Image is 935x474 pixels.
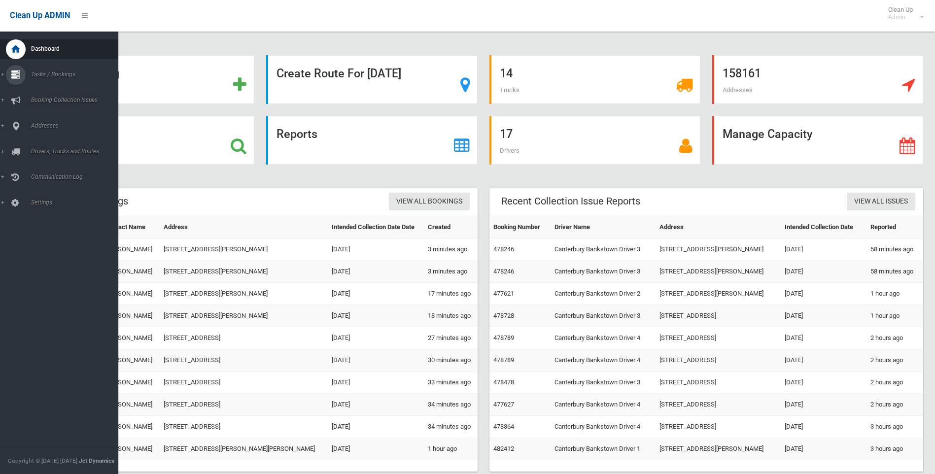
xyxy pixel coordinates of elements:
[493,401,514,408] a: 477627
[101,372,159,394] td: [PERSON_NAME]
[160,216,328,238] th: Address
[493,423,514,430] a: 478364
[424,238,478,261] td: 3 minutes ago
[160,305,328,327] td: [STREET_ADDRESS][PERSON_NAME]
[866,216,923,238] th: Reported
[866,305,923,327] td: 1 hour ago
[866,394,923,416] td: 2 hours ago
[551,238,656,261] td: Canterbury Bankstown Driver 3
[424,416,478,438] td: 34 minutes ago
[551,216,656,238] th: Driver Name
[551,283,656,305] td: Canterbury Bankstown Driver 2
[424,327,478,349] td: 27 minutes ago
[500,127,513,141] strong: 17
[493,312,514,319] a: 478728
[101,238,159,261] td: [PERSON_NAME]
[328,372,423,394] td: [DATE]
[424,216,478,238] th: Created
[160,283,328,305] td: [STREET_ADDRESS][PERSON_NAME]
[266,55,477,104] a: Create Route For [DATE]
[10,11,70,20] span: Clean Up ADMIN
[28,199,126,206] span: Settings
[277,67,401,80] strong: Create Route For [DATE]
[500,147,519,154] span: Drivers
[28,71,126,78] span: Tasks / Bookings
[101,438,159,460] td: [PERSON_NAME]
[328,261,423,283] td: [DATE]
[101,261,159,283] td: [PERSON_NAME]
[866,283,923,305] td: 1 hour ago
[723,67,761,80] strong: 158161
[883,6,923,21] span: Clean Up
[781,327,866,349] td: [DATE]
[160,438,328,460] td: [STREET_ADDRESS][PERSON_NAME][PERSON_NAME]
[160,394,328,416] td: [STREET_ADDRESS]
[160,372,328,394] td: [STREET_ADDRESS]
[266,116,477,165] a: Reports
[28,122,126,129] span: Addresses
[101,349,159,372] td: [PERSON_NAME]
[781,394,866,416] td: [DATE]
[101,327,159,349] td: [PERSON_NAME]
[781,438,866,460] td: [DATE]
[493,245,514,253] a: 478246
[328,238,423,261] td: [DATE]
[866,372,923,394] td: 2 hours ago
[781,372,866,394] td: [DATE]
[493,356,514,364] a: 478789
[888,13,913,21] small: Admin
[28,148,126,155] span: Drivers, Trucks and Routes
[160,261,328,283] td: [STREET_ADDRESS][PERSON_NAME]
[656,438,781,460] td: [STREET_ADDRESS][PERSON_NAME]
[723,86,753,94] span: Addresses
[160,416,328,438] td: [STREET_ADDRESS]
[389,193,470,211] a: View All Bookings
[723,127,812,141] strong: Manage Capacity
[424,349,478,372] td: 30 minutes ago
[79,457,114,464] strong: Jet Dynamics
[489,192,652,211] header: Recent Collection Issue Reports
[424,283,478,305] td: 17 minutes ago
[551,349,656,372] td: Canterbury Bankstown Driver 4
[781,216,866,238] th: Intended Collection Date
[328,349,423,372] td: [DATE]
[866,416,923,438] td: 3 hours ago
[328,438,423,460] td: [DATE]
[424,394,478,416] td: 34 minutes ago
[8,457,77,464] span: Copyright © [DATE]-[DATE]
[328,283,423,305] td: [DATE]
[656,305,781,327] td: [STREET_ADDRESS]
[656,327,781,349] td: [STREET_ADDRESS]
[160,349,328,372] td: [STREET_ADDRESS]
[424,261,478,283] td: 3 minutes ago
[43,55,254,104] a: Add Booking
[656,416,781,438] td: [STREET_ADDRESS]
[656,261,781,283] td: [STREET_ADDRESS][PERSON_NAME]
[328,327,423,349] td: [DATE]
[160,238,328,261] td: [STREET_ADDRESS][PERSON_NAME]
[656,238,781,261] td: [STREET_ADDRESS][PERSON_NAME]
[28,45,126,52] span: Dashboard
[656,216,781,238] th: Address
[101,416,159,438] td: [PERSON_NAME]
[712,116,923,165] a: Manage Capacity
[489,55,700,104] a: 14 Trucks
[551,261,656,283] td: Canterbury Bankstown Driver 3
[493,378,514,386] a: 478478
[781,305,866,327] td: [DATE]
[551,327,656,349] td: Canterbury Bankstown Driver 4
[551,372,656,394] td: Canterbury Bankstown Driver 3
[500,86,519,94] span: Trucks
[424,372,478,394] td: 33 minutes ago
[28,97,126,103] span: Booking Collection Issues
[489,216,551,238] th: Booking Number
[101,305,159,327] td: [PERSON_NAME]
[551,305,656,327] td: Canterbury Bankstown Driver 3
[781,261,866,283] td: [DATE]
[493,445,514,452] a: 482412
[328,305,423,327] td: [DATE]
[656,349,781,372] td: [STREET_ADDRESS]
[489,116,700,165] a: 17 Drivers
[28,173,126,180] span: Communication Log
[500,67,513,80] strong: 14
